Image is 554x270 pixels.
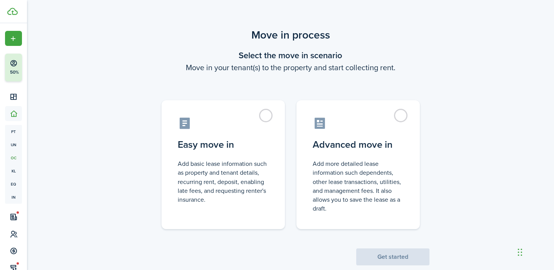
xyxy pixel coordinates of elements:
control-radio-card-description: Add basic lease information such as property and tenant details, recurring rent, deposit, enablin... [178,159,269,204]
a: eq [5,177,22,191]
img: TenantCloud [7,8,18,15]
a: in [5,191,22,204]
wizard-step-header-description: Move in your tenant(s) to the property and start collecting rent. [152,62,429,73]
div: Drag [518,241,522,264]
wizard-step-header-title: Select the move in scenario [152,49,429,62]
p: 50% [10,69,19,76]
button: 50% [5,54,69,81]
a: un [5,138,22,151]
control-radio-card-title: Advanced move in [313,138,404,152]
a: kl [5,164,22,177]
iframe: Chat Widget [515,233,554,270]
a: pt [5,125,22,138]
a: oc [5,151,22,164]
control-radio-card-description: Add more detailed lease information such dependents, other lease transactions, utilities, and man... [313,159,404,213]
button: Open menu [5,31,22,46]
scenario-title: Move in process [152,27,429,43]
control-radio-card-title: Easy move in [178,138,269,152]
